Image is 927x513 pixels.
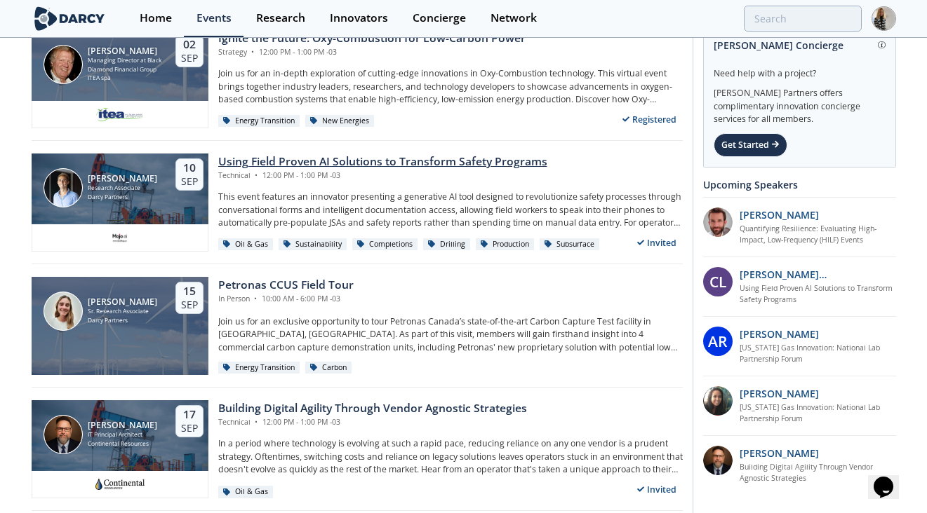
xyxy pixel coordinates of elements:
[218,277,354,294] div: Petronas CCUS Field Tour
[253,170,260,180] span: •
[218,437,683,476] p: In a period where technology is evolving at such a rapid pace, reducing reliance on any one vendo...
[44,292,83,331] img: Mora Fernández Jurado
[703,207,733,237] img: 90f9c750-37bc-4a35-8c39-e7b0554cf0e9
[218,115,300,128] div: Energy Transition
[218,486,274,498] div: Oil & Gas
[218,400,527,417] div: Building Digital Agility Through Vendor Agnostic Strategies
[740,267,896,282] p: [PERSON_NAME][MEDICAL_DATA]
[181,175,198,188] div: Sep
[44,168,83,207] img: Juan Mayol
[88,174,157,184] div: [PERSON_NAME]
[218,294,354,305] div: In Person 10:00 AM - 6:00 PM -03
[218,362,300,374] div: Energy Transition
[88,193,157,202] div: Darcy Partners
[218,238,274,251] div: Oil & Gas
[878,41,886,49] img: information.svg
[181,38,198,52] div: 02
[352,238,418,251] div: Completions
[32,30,683,128] a: Patrick Imeson [PERSON_NAME] Managing Director at Black Diamond Financial Group ITEA spa 02 Sep I...
[330,13,388,24] div: Innovators
[740,446,819,460] p: [PERSON_NAME]
[740,283,896,306] a: Using Field Proven AI Solutions to Transform Safety Programs
[218,315,683,354] p: Join us for an exclusive opportunity to tour Petronas Canada’s state-of-the-art Carbon Capture Te...
[88,46,163,56] div: [PERSON_NAME]
[32,400,683,498] a: Brian Morris [PERSON_NAME] IT Principal Architect Continental Resources 17 Sep Building Digital A...
[181,161,198,175] div: 10
[218,191,683,229] p: This event features an innovator presenting a generative AI tool designed to revolutionize safety...
[44,415,83,454] img: Brian Morris
[740,402,896,425] a: [US_STATE] Gas Innovation: National Lab Partnership Forum
[252,294,260,303] span: •
[32,153,683,252] a: Juan Mayol [PERSON_NAME] Research Associate Darcy Partners 10 Sep Using Field Proven AI Solutions...
[88,316,157,325] div: Darcy Partners
[88,439,157,449] div: Continental Resources
[88,297,157,307] div: [PERSON_NAME]
[476,238,535,251] div: Production
[703,446,733,475] img: 48404825-f0c3-46ee-9294-8fbfebb3d474
[218,30,526,47] div: Ignite the Future: Oxy-Combustion for Low-Carbon Power
[714,80,886,126] div: [PERSON_NAME] Partners offers complimentary innovation concierge services for all members.
[181,52,198,64] div: Sep
[181,408,198,422] div: 17
[111,229,128,246] img: c99e3ca0-ae72-4bf9-a710-a645b1189d83
[88,420,157,430] div: [PERSON_NAME]
[181,285,198,299] div: 15
[181,422,198,435] div: Sep
[88,307,157,316] div: Sr. Research Associate
[305,362,352,374] div: Carbon
[249,47,257,57] span: •
[714,57,886,80] div: Need help with a project?
[218,153,547,170] div: Using Field Proven AI Solutions to Transform Safety Programs
[413,13,466,24] div: Concierge
[740,386,819,401] p: [PERSON_NAME]
[88,56,163,74] div: Managing Director at Black Diamond Financial Group
[218,417,527,428] div: Technical 12:00 PM - 1:00 PM -03
[95,106,145,123] img: e2203200-5b7a-4eed-a60e-128142053302
[196,13,232,24] div: Events
[540,238,600,251] div: Subsurface
[253,417,260,427] span: •
[305,115,375,128] div: New Energies
[740,462,896,484] a: Building Digital Agility Through Vendor Agnostic Strategies
[256,13,305,24] div: Research
[740,327,819,341] p: [PERSON_NAME]
[88,430,157,439] div: IT Principal Architect
[218,47,526,58] div: Strategy 12:00 PM - 1:00 PM -03
[740,207,819,222] p: [PERSON_NAME]
[872,6,896,31] img: Profile
[181,299,198,311] div: Sep
[32,277,683,375] a: Mora Fernández Jurado [PERSON_NAME] Sr. Research Associate Darcy Partners 15 Sep Petronas CCUS Fi...
[88,74,163,83] div: ITEA spa
[631,481,683,498] div: Invited
[140,13,172,24] div: Home
[631,234,683,252] div: Invited
[703,386,733,416] img: P3oGsdP3T1ZY1PVH95Iw
[703,327,733,356] div: AR
[703,172,896,197] div: Upcoming Speakers
[491,13,537,24] div: Network
[868,457,913,499] iframe: chat widget
[218,170,547,182] div: Technical 12:00 PM - 1:00 PM -03
[703,267,733,296] div: CL
[95,476,145,493] img: b3c2ff2b-3f58-4170-bf54-977e7da63576
[740,224,896,246] a: Quantifying Resilience: Evaluating High-Impact, Low-Frequency (HILF) Events
[44,45,83,84] img: Patrick Imeson
[423,238,471,251] div: Drilling
[218,67,683,106] p: Join us for an in-depth exploration of cutting-edge innovations in Oxy-Combustion technology. Thi...
[744,6,862,32] input: Advanced Search
[714,133,787,157] div: Get Started
[616,111,683,128] div: Registered
[88,184,157,193] div: Research Associate
[714,33,886,57] div: [PERSON_NAME] Concierge
[32,6,108,31] img: logo-wide.svg
[740,343,896,365] a: [US_STATE] Gas Innovation: National Lab Partnership Forum
[279,238,347,251] div: Sustainability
